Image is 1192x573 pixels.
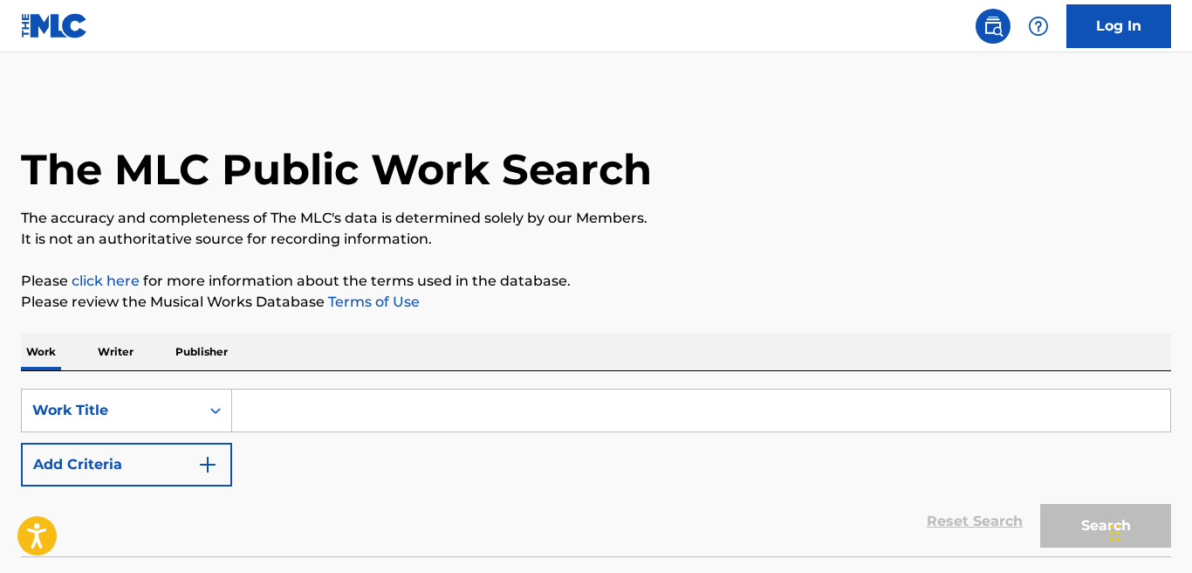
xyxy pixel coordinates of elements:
[21,208,1171,229] p: The accuracy and completeness of The MLC's data is determined solely by our Members.
[21,13,88,38] img: MLC Logo
[983,16,1004,37] img: search
[21,292,1171,313] p: Please review the Musical Works Database
[72,273,140,289] a: click here
[197,454,218,475] img: 9d2ae6d4665cec9f34b9.svg
[1110,507,1120,559] div: Drag
[1066,4,1171,48] a: Log In
[21,389,1171,556] form: Search Form
[32,400,189,421] div: Work Title
[21,334,61,370] p: Work
[21,271,1171,292] p: Please for more information about the terms used in the database.
[1021,9,1056,44] div: Help
[170,334,233,370] p: Publisher
[1028,16,1049,37] img: help
[976,9,1010,44] a: Public Search
[1105,489,1192,573] iframe: Chat Widget
[21,143,652,196] h1: The MLC Public Work Search
[325,293,420,310] a: Terms of Use
[92,334,139,370] p: Writer
[21,443,232,487] button: Add Criteria
[21,229,1171,250] p: It is not an authoritative source for recording information.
